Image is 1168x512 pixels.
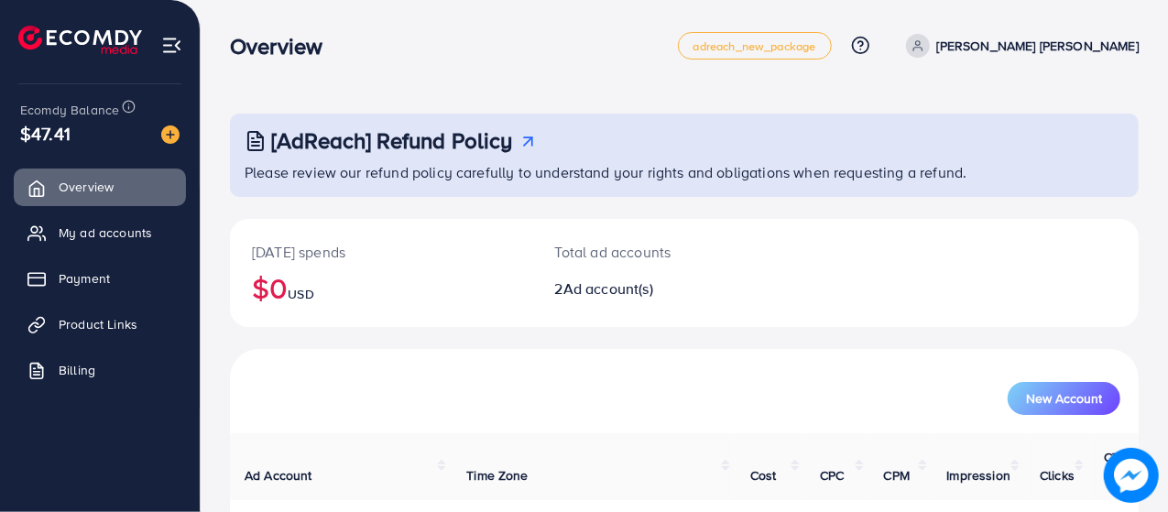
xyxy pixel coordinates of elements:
[693,40,816,52] span: adreach_new_package
[1104,448,1128,485] span: CTR (%)
[18,26,142,54] img: logo
[678,32,832,60] a: adreach_new_package
[59,315,137,333] span: Product Links
[20,101,119,119] span: Ecomdy Balance
[14,306,186,343] a: Product Links
[59,361,95,379] span: Billing
[271,127,513,154] h3: [AdReach] Refund Policy
[947,466,1011,485] span: Impression
[555,280,738,298] h2: 2
[161,125,180,144] img: image
[14,214,186,251] a: My ad accounts
[14,169,186,205] a: Overview
[245,466,312,485] span: Ad Account
[59,223,152,242] span: My ad accounts
[20,120,71,147] span: $47.41
[14,260,186,297] a: Payment
[59,269,110,288] span: Payment
[59,178,114,196] span: Overview
[466,466,528,485] span: Time Zone
[1108,452,1154,498] img: image
[1040,466,1075,485] span: Clicks
[252,270,511,305] h2: $0
[230,33,337,60] h3: Overview
[1026,392,1102,405] span: New Account
[161,35,182,56] img: menu
[899,34,1139,58] a: [PERSON_NAME] [PERSON_NAME]
[245,161,1128,183] p: Please review our refund policy carefully to understand your rights and obligations when requesti...
[937,35,1139,57] p: [PERSON_NAME] [PERSON_NAME]
[288,285,313,303] span: USD
[1008,382,1120,415] button: New Account
[820,466,844,485] span: CPC
[884,466,910,485] span: CPM
[252,241,511,263] p: [DATE] spends
[14,352,186,388] a: Billing
[555,241,738,263] p: Total ad accounts
[750,466,777,485] span: Cost
[563,278,653,299] span: Ad account(s)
